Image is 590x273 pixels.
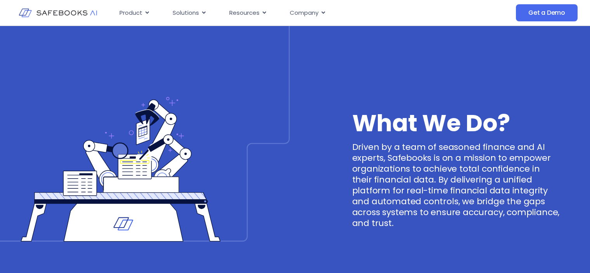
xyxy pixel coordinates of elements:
h3: What We Do? [352,115,560,131]
span: Product [119,9,142,17]
a: Get a Demo [516,4,578,21]
span: Company [290,9,318,17]
nav: Menu [113,5,449,21]
span: Resources [229,9,260,17]
span: Get a Demo [528,9,565,17]
span: Solutions [173,9,199,17]
div: Menu Toggle [113,5,449,21]
p: Driven by a team of seasoned finance and AI experts, Safebooks is on a mission to empower organiz... [352,142,560,229]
